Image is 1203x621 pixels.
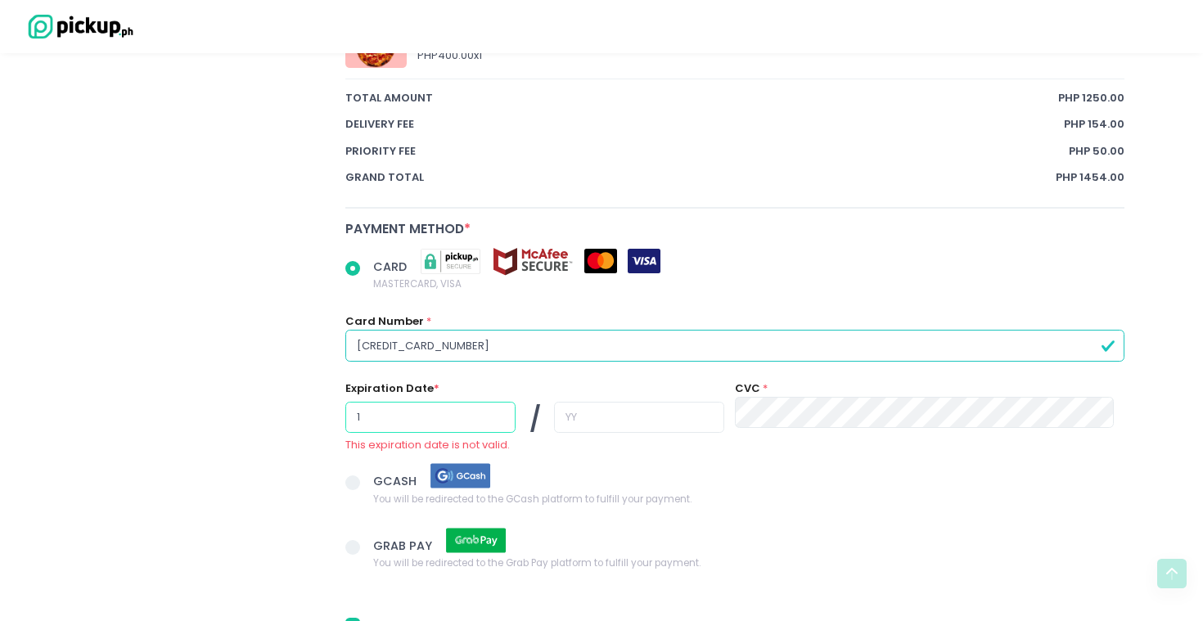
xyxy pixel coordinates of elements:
[373,490,692,506] span: You will be redirected to the GCash platform to fulfill your payment.
[373,276,660,292] span: MASTERCARD, VISA
[1056,169,1124,186] span: PHP 1454.00
[735,380,760,397] label: CVC
[345,219,1124,238] div: Payment Method
[584,249,617,273] img: mastercard
[1069,143,1124,160] span: PHP 50.00
[345,402,516,433] input: MM
[529,402,541,438] span: /
[20,12,135,41] img: logo
[373,555,701,571] span: You will be redirected to the Grab Pay platform to fulfill your payment.
[1064,116,1124,133] span: PHP 154.00
[373,537,435,553] span: GRAB PAY
[345,169,1056,186] span: Grand total
[345,380,439,397] label: Expiration Date
[435,526,517,555] img: grab pay
[492,247,574,276] img: mcafee-secure
[1058,90,1124,106] span: PHP 1250.00
[420,461,502,490] img: gcash
[345,330,1124,361] input: Card Number
[345,90,1058,106] span: total amount
[345,313,424,330] label: Card Number
[373,258,410,274] span: CARD
[554,402,724,433] input: YY
[417,47,1063,64] div: PHP 400.00 x 1
[628,249,660,273] img: visa
[373,473,420,489] span: GCASH
[345,437,724,453] div: This expiration date is not valid.
[345,116,1064,133] span: Delivery Fee
[345,143,1069,160] span: Priority Fee
[410,247,492,276] img: pickupsecure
